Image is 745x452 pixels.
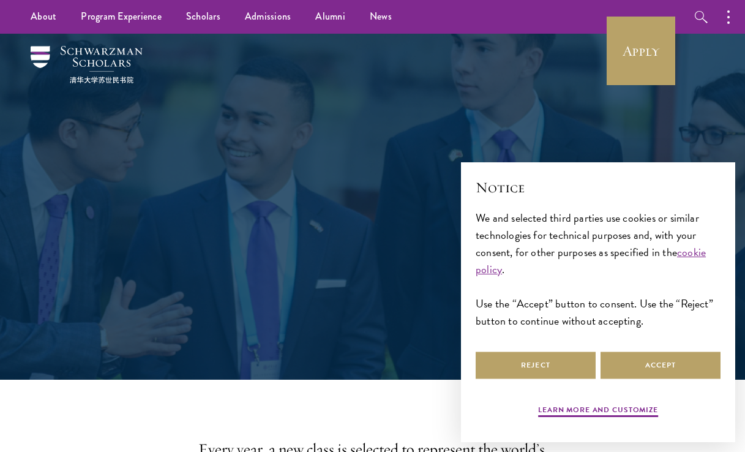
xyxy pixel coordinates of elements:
[476,177,721,198] h2: Notice
[31,46,143,83] img: Schwarzman Scholars
[476,352,596,379] button: Reject
[476,244,706,277] a: cookie policy
[607,17,675,85] a: Apply
[538,404,658,419] button: Learn more and customize
[601,352,721,379] button: Accept
[476,209,721,330] div: We and selected third parties use cookies or similar technologies for technical purposes and, wit...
